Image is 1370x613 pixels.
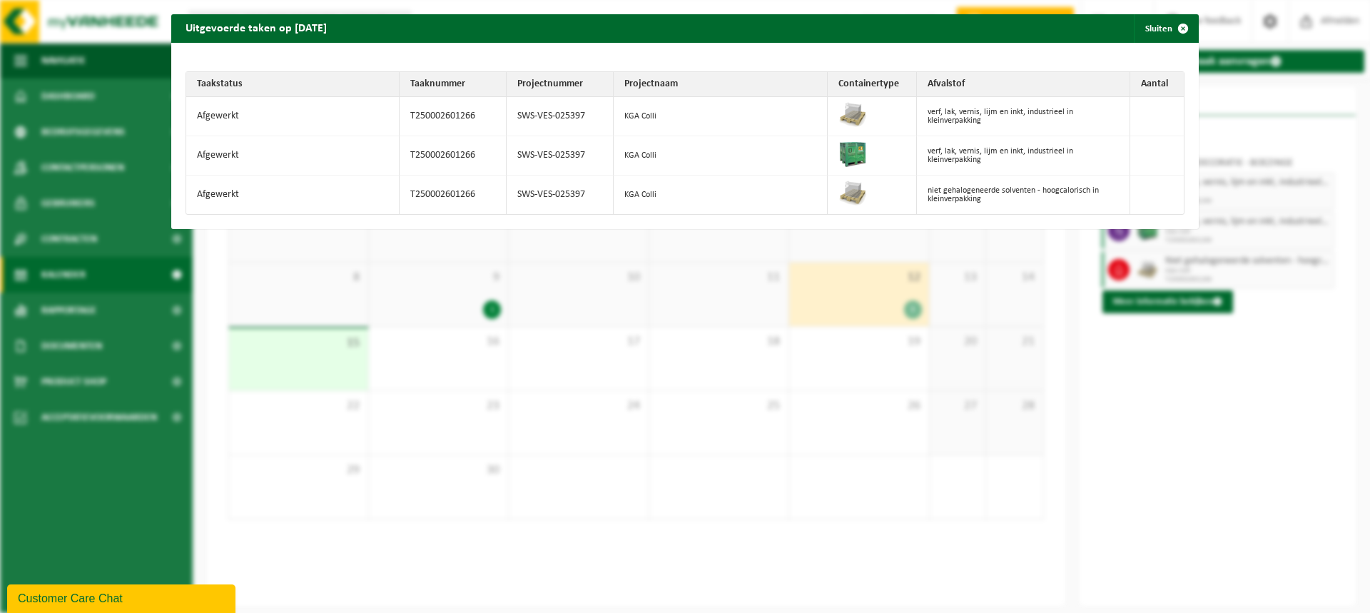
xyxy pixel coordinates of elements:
img: LP-PA-00000-WDN-11 [838,179,867,208]
td: Afgewerkt [186,176,400,214]
td: KGA Colli [614,176,827,214]
img: LP-PA-00000-WDN-11 [838,101,867,129]
td: KGA Colli [614,136,827,176]
button: Sluiten [1134,14,1197,43]
th: Containertype [828,72,917,97]
th: Afvalstof [917,72,1130,97]
th: Taaknummer [400,72,507,97]
img: PB-HB-1400-HPE-GN-01 [838,140,867,168]
td: T250002601266 [400,97,507,136]
td: KGA Colli [614,97,827,136]
td: T250002601266 [400,176,507,214]
td: SWS-VES-025397 [507,97,614,136]
th: Projectnaam [614,72,827,97]
td: T250002601266 [400,136,507,176]
h2: Uitgevoerde taken op [DATE] [171,14,341,41]
td: niet gehalogeneerde solventen - hoogcalorisch in kleinverpakking [917,176,1130,214]
td: Afgewerkt [186,136,400,176]
th: Aantal [1130,72,1184,97]
td: verf, lak, vernis, lijm en inkt, industrieel in kleinverpakking [917,97,1130,136]
iframe: chat widget [7,582,238,613]
td: SWS-VES-025397 [507,176,614,214]
th: Projectnummer [507,72,614,97]
th: Taakstatus [186,72,400,97]
td: SWS-VES-025397 [507,136,614,176]
td: verf, lak, vernis, lijm en inkt, industrieel in kleinverpakking [917,136,1130,176]
td: Afgewerkt [186,97,400,136]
